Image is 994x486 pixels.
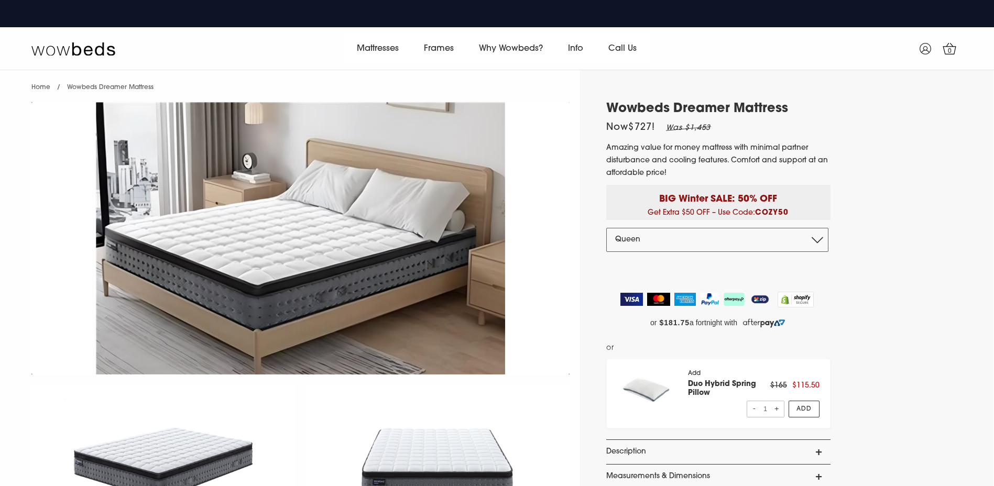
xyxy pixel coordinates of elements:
[690,318,737,327] span: a fortnight with
[31,84,50,91] a: Home
[620,293,643,306] img: Visa Logo
[606,102,831,117] h1: Wowbeds Dreamer Mattress
[936,36,963,62] a: 0
[724,293,745,306] img: AfterPay Logo
[773,401,780,416] span: +
[688,380,756,397] a: Duo Hybrid Spring Pillow
[700,293,720,306] img: PayPal Logo
[647,293,671,306] img: MasterCard Logo
[778,292,814,307] img: Shopify secure badge
[648,209,789,217] span: Get Extra $50 OFF – Use Code:
[751,401,758,416] span: -
[606,341,614,355] span: or
[31,41,115,56] img: Wow Beds Logo
[466,34,555,63] a: Why Wowbeds?
[650,318,657,327] span: or
[606,440,831,464] a: Description
[606,123,656,132] span: Now $727 !
[67,84,154,91] span: Wowbeds Dreamer Mattress
[31,70,154,97] nav: breadcrumbs
[792,382,820,390] span: $115.50
[666,124,711,132] em: Was $1,453
[411,34,466,63] a: Frames
[674,293,696,306] img: American Express Logo
[555,34,596,63] a: Info
[945,46,955,57] span: 0
[344,34,411,63] a: Mattresses
[749,293,771,306] img: ZipPay Logo
[596,34,649,63] a: Call Us
[660,318,690,327] strong: $181.75
[617,370,678,410] img: pillow_140x.png
[688,370,770,417] div: Add
[770,382,787,390] span: $165
[614,185,823,206] p: BIG Winter SALE: 50% OFF
[755,209,789,217] b: COZY50
[57,84,60,91] span: /
[606,315,831,331] a: or $181.75 a fortnight with
[789,401,820,417] a: Add
[606,144,828,177] span: Amazing value for money mattress with minimal partner disturbance and cooling features. Comfort a...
